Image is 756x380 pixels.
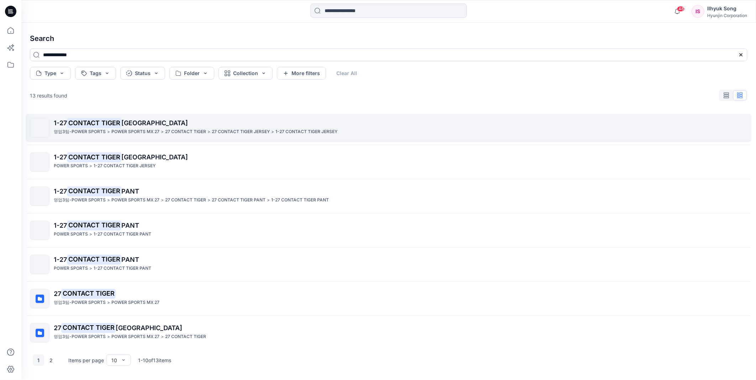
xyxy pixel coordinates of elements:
p: > [161,196,164,204]
p: POWER SPORTS [54,162,88,170]
p: 1-27 CONTACT TIGER PANT [94,231,151,238]
span: PANT [121,222,139,229]
div: Ilhyuk Song [707,4,747,13]
p: > [208,196,210,204]
span: [GEOGRAPHIC_DATA] [121,119,188,127]
p: 영업3팀-POWER SPORTS [54,333,106,341]
p: 27 CONTACT TIGER JERSEY [212,128,270,136]
p: > [208,128,210,136]
button: 1 [33,354,44,366]
button: Tags [75,67,116,80]
p: > [89,162,92,170]
p: > [161,333,164,341]
p: 1-27 CONTACT TIGER JERSEY [275,128,337,136]
a: 1-27CONTACT TIGER[GEOGRAPHIC_DATA]영업3팀-POWER SPORTS>POWER SPORTS MX 27>27 CONTACT TIGER>27 CONTAC... [26,114,752,142]
span: 1-27 [54,153,67,161]
p: > [107,299,110,306]
p: > [271,128,274,136]
div: 10 [111,357,117,364]
mark: CONTACT TIGER [61,289,116,299]
a: 27CONTACT TIGER영업3팀-POWER SPORTS>POWER SPORTS MX 27 [26,285,752,313]
mark: CONTACT TIGER [67,220,121,230]
span: 1-27 [54,222,67,229]
p: > [107,196,110,204]
p: POWER SPORTS MX 27 [111,128,159,136]
p: > [161,128,164,136]
p: 27 CONTACT TIGER [165,333,206,341]
span: PANT [121,256,139,263]
button: Type [30,67,71,80]
button: 2 [46,354,57,366]
mark: CONTACT TIGER [61,323,116,333]
p: 1-27 CONTACT TIGER JERSEY [94,162,156,170]
a: 1-27CONTACT TIGER[GEOGRAPHIC_DATA]POWER SPORTS>1-27 CONTACT TIGER JERSEY [26,148,752,176]
p: 1 - 10 of 13 items [138,357,171,364]
span: 1-27 [54,119,67,127]
div: IS [692,5,704,18]
div: Hyunjin Corporation [707,13,747,18]
p: POWER SPORTS [54,231,88,238]
a: 1-27CONTACT TIGERPANTPOWER SPORTS>1-27 CONTACT TIGER PANT [26,216,752,244]
button: More filters [277,67,326,80]
button: Status [120,67,165,80]
p: 27 CONTACT TIGER PANT [212,196,266,204]
a: 1-27CONTACT TIGERPANT영업3팀-POWER SPORTS>POWER SPORTS MX 27>27 CONTACT TIGER>27 CONTACT TIGER PANT>... [26,182,752,210]
p: > [107,128,110,136]
button: Folder [169,67,214,80]
span: PANT [121,188,139,195]
p: 13 results found [30,92,67,99]
p: 영업3팀-POWER SPORTS [54,196,106,204]
p: POWER SPORTS MX 27 [111,299,159,306]
p: > [267,196,270,204]
button: Collection [219,67,273,80]
span: 1-27 [54,188,67,195]
span: 1-27 [54,256,67,263]
h4: Search [24,28,753,48]
p: POWER SPORTS MX 27 [111,196,159,204]
p: POWER SPORTS [54,265,88,272]
p: 27 CONTACT TIGER [165,128,206,136]
mark: CONTACT TIGER [67,118,121,128]
p: > [107,333,110,341]
p: > [89,231,92,238]
mark: CONTACT TIGER [67,152,121,162]
p: Items per page [68,357,104,364]
a: 27CONTACT TIGER[GEOGRAPHIC_DATA]영업3팀-POWER SPORTS>POWER SPORTS MX 27>27 CONTACT TIGER [26,319,752,347]
p: 영업3팀-POWER SPORTS [54,128,106,136]
span: 48 [677,6,685,12]
span: 27 [54,290,61,297]
a: 1-27CONTACT TIGERPANTPOWER SPORTS>1-27 CONTACT TIGER PANT [26,250,752,279]
p: 영업3팀-POWER SPORTS [54,299,106,306]
p: > [89,265,92,272]
span: 27 [54,324,61,332]
p: 1-27 CONTACT TIGER PANT [94,265,151,272]
p: 1-27 CONTACT TIGER PANT [271,196,329,204]
span: [GEOGRAPHIC_DATA] [121,153,188,161]
p: POWER SPORTS MX 27 [111,333,159,341]
mark: CONTACT TIGER [67,254,121,264]
p: 27 CONTACT TIGER [165,196,206,204]
mark: CONTACT TIGER [67,186,121,196]
span: [GEOGRAPHIC_DATA] [116,324,182,332]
